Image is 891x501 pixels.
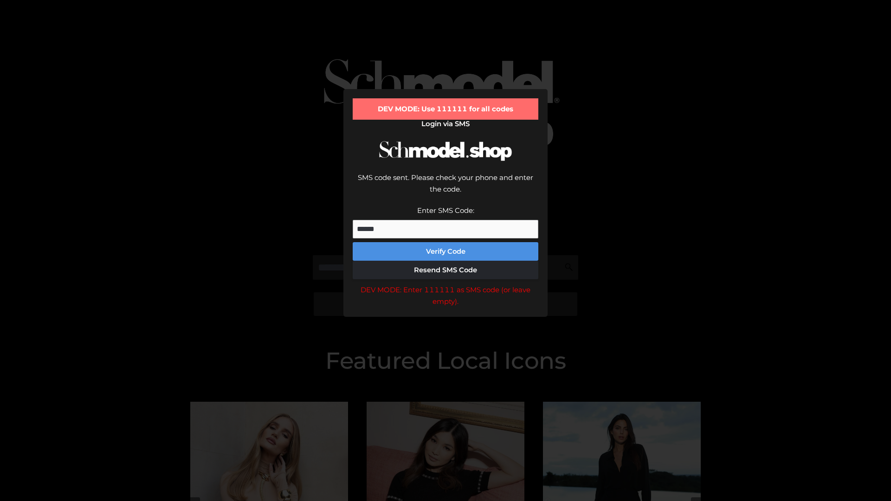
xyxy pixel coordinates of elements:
label: Enter SMS Code: [417,206,474,215]
div: DEV MODE: Use 111111 for all codes [353,98,538,120]
div: SMS code sent. Please check your phone and enter the code. [353,172,538,205]
img: Schmodel Logo [376,133,515,169]
div: DEV MODE: Enter 111111 as SMS code (or leave empty). [353,284,538,308]
button: Resend SMS Code [353,261,538,279]
h2: Login via SMS [353,120,538,128]
button: Verify Code [353,242,538,261]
